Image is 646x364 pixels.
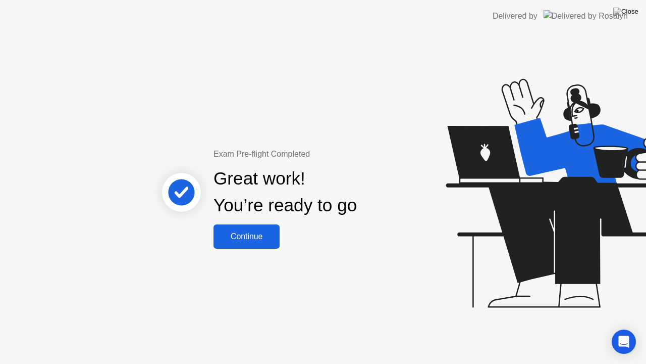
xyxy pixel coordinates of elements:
div: Great work! You’re ready to go [213,165,357,219]
div: Exam Pre-flight Completed [213,148,422,160]
div: Delivered by [493,10,537,22]
img: Close [613,8,638,16]
div: Continue [217,232,277,241]
div: Open Intercom Messenger [612,330,636,354]
img: Delivered by Rosalyn [544,10,628,22]
button: Continue [213,224,280,249]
